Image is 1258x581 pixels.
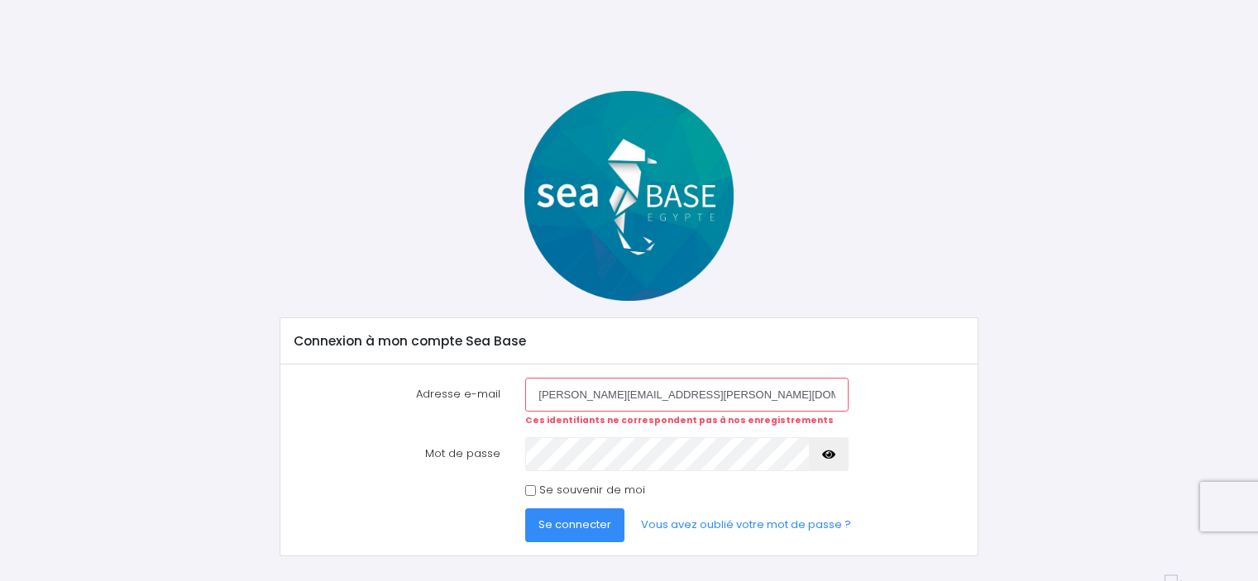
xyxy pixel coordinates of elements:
[539,482,645,498] label: Se souvenir de moi
[281,378,513,426] label: Adresse e-mail
[525,414,834,426] strong: Ces identifiants ne correspondent pas à nos enregistrements
[628,508,864,541] a: Vous avez oublié votre mot de passe ?
[538,517,611,532] span: Se connecter
[281,437,513,470] label: Mot de passe
[525,508,624,541] button: Se connecter
[280,318,978,364] div: Connexion à mon compte Sea Base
